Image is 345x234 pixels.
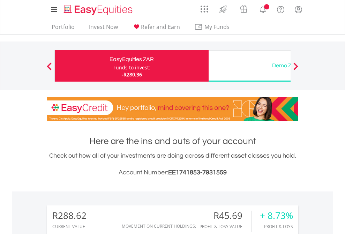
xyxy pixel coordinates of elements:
[47,168,298,178] h3: Account Number:
[289,66,303,73] button: Next
[113,64,150,71] div: Funds to invest:
[238,3,249,15] img: vouchers-v2.svg
[52,211,87,221] div: R288.62
[254,2,272,16] a: Notifications
[194,22,240,31] span: My Funds
[47,135,298,148] h1: Here are the ins and outs of your account
[196,2,213,13] a: AppsGrid
[42,66,56,73] button: Previous
[141,23,180,31] span: Refer and Earn
[272,2,290,16] a: FAQ's and Support
[122,71,142,78] span: -R280.36
[52,224,87,229] div: CURRENT VALUE
[260,224,293,229] div: Profit & Loss
[47,151,298,178] div: Check out how all of your investments are doing across different asset classes you hold.
[62,4,135,16] img: EasyEquities_Logo.png
[129,23,183,34] a: Refer and Earn
[59,54,204,64] div: EasyEquities ZAR
[61,2,135,16] a: Home page
[200,211,251,221] div: R45.69
[260,211,293,221] div: + 8.73%
[86,23,121,34] a: Invest Now
[217,3,229,15] img: thrive-v2.svg
[49,23,77,34] a: Portfolio
[200,224,251,229] div: Profit & Loss Value
[168,169,227,176] span: EE1741853-7931559
[201,5,208,13] img: grid-menu-icon.svg
[233,2,254,15] a: Vouchers
[290,2,307,17] a: My Profile
[47,97,298,121] img: EasyCredit Promotion Banner
[122,224,196,228] div: Movement on Current Holdings:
